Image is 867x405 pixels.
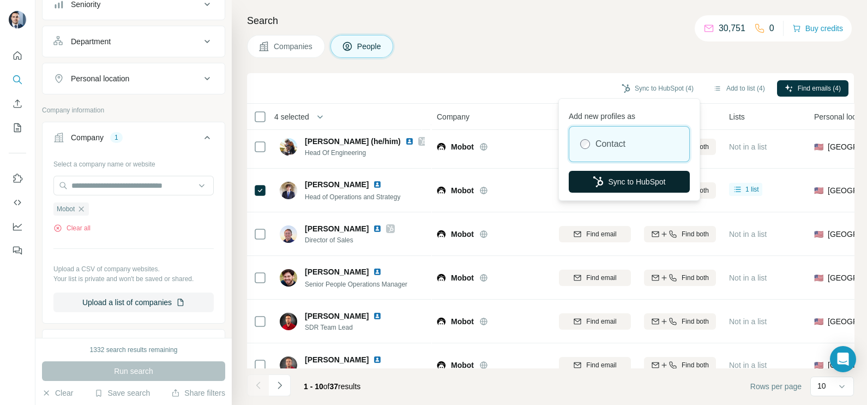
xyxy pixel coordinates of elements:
[451,141,474,152] span: Mobot
[595,138,625,151] label: Contact
[814,141,823,152] span: 🇺🇸
[729,142,767,151] span: Not in a list
[559,357,631,373] button: Find email
[586,317,616,326] span: Find email
[373,224,382,233] img: LinkedIn logo
[729,361,767,370] span: Not in a list
[750,381,802,392] span: Rows per page
[280,313,297,330] img: Avatar
[814,185,823,196] span: 🇺🇸
[682,273,709,283] span: Find both
[451,316,474,327] span: Mobot
[817,380,826,391] p: 10
[43,28,225,55] button: Department
[644,270,716,286] button: Find both
[71,132,104,143] div: Company
[792,21,843,36] button: Buy credits
[330,382,339,391] span: 37
[269,374,291,396] button: Navigate to next page
[110,133,123,142] div: 1
[9,241,26,260] button: Feedback
[43,332,225,358] button: Industry
[559,313,631,330] button: Find email
[729,273,767,282] span: Not in a list
[437,142,445,151] img: Logo of Mobot
[280,356,297,374] img: Avatar
[745,184,759,194] span: 1 list
[9,70,26,90] button: Search
[451,185,474,196] span: Mobot
[9,217,26,236] button: Dashboard
[437,273,445,282] img: Logo of Mobot
[43,124,225,155] button: Company1
[305,366,395,376] span: Product Manager
[305,281,407,288] span: Senior People Operations Manager
[614,80,701,97] button: Sync to HubSpot (4)
[305,223,369,234] span: [PERSON_NAME]
[451,229,474,240] span: Mobot
[405,137,414,146] img: LinkedIn logo
[437,361,445,370] img: Logo of Mobot
[305,266,369,277] span: [PERSON_NAME]
[373,355,382,364] img: LinkedIn logo
[644,226,716,242] button: Find both
[682,317,709,326] span: Find both
[559,226,631,242] button: Find email
[9,11,26,28] img: Avatar
[280,269,297,287] img: Avatar
[777,80,848,97] button: Find emails (4)
[53,274,214,284] p: Your list is private and won't be saved or shared.
[9,94,26,114] button: Enrich CSV
[451,360,474,371] span: Mobot
[43,65,225,92] button: Personal location
[814,316,823,327] span: 🇺🇸
[280,182,297,199] img: Avatar
[9,118,26,138] button: My lists
[305,148,425,158] span: Head Of Engineering
[729,317,767,326] span: Not in a list
[729,230,767,239] span: Not in a list
[814,272,823,283] span: 🇺🇸
[729,111,745,122] span: Lists
[559,270,631,286] button: Find email
[71,36,111,47] div: Department
[437,111,469,122] span: Company
[719,22,745,35] p: 30,751
[274,41,314,52] span: Companies
[53,223,91,233] button: Clear all
[9,193,26,212] button: Use Surfe API
[682,229,709,239] span: Find both
[305,179,369,190] span: [PERSON_NAME]
[71,73,129,84] div: Personal location
[373,180,382,189] img: LinkedIn logo
[798,84,841,93] span: Find emails (4)
[304,382,360,391] span: results
[644,313,716,330] button: Find both
[437,230,445,239] img: Logo of Mobot
[9,169,26,188] button: Use Surfe on LinkedIn
[586,273,616,283] span: Find email
[586,360,616,370] span: Find email
[357,41,382,52] span: People
[682,360,709,370] span: Find both
[706,80,773,97] button: Add to list (4)
[830,346,856,372] div: Open Intercom Messenger
[451,272,474,283] span: Mobot
[305,311,369,321] span: [PERSON_NAME]
[305,354,369,365] span: [PERSON_NAME]
[305,193,400,201] span: Head of Operations and Strategy
[569,171,690,193] button: Sync to HubSpot
[247,13,854,28] h4: Search
[53,155,214,169] div: Select a company name or website
[57,204,75,214] span: Mobot
[769,22,774,35] p: 0
[373,312,382,320] img: LinkedIn logo
[304,382,323,391] span: 1 - 10
[53,264,214,274] p: Upload a CSV of company websites.
[280,225,297,243] img: Avatar
[53,293,214,312] button: Upload a list of companies
[569,106,690,122] p: Add new profiles as
[305,136,401,147] span: [PERSON_NAME] (he/him)
[644,357,716,373] button: Find both
[586,229,616,239] span: Find email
